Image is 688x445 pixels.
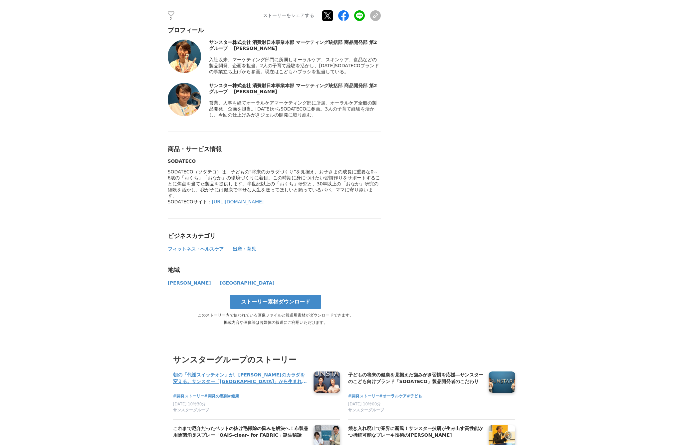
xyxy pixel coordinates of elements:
span: 出産・育児 [233,246,256,252]
a: [PERSON_NAME] [168,282,212,285]
span: 営業、人事を経てオーラルケアマーケティング部に所属。オーラルケア全般の製品開発、企画を担当。[DATE]からSODATECOに参画。3人の子育て経験を活かし、今回の仕上げみがきジェルの開発に取り組む。 [209,100,377,117]
img: thumbnail_633878e0-99ba-11f0-b17d-15663d6d1da6.jpg [168,83,201,116]
a: ストーリー素材ダウンロード [230,295,321,309]
a: #子ども [407,393,422,399]
a: サンスターグループ [173,407,308,414]
div: サンスター株式会社 消費財日本事業本部 マーケティング統括部 商品開発部 第2グループ [PERSON_NAME] [209,83,381,95]
div: 商品・サービス情報 [168,145,381,153]
div: 地域 [168,266,381,274]
a: [URL][DOMAIN_NAME] [212,199,264,204]
span: [GEOGRAPHIC_DATA] [220,280,275,286]
a: #オーラルケア [379,393,407,399]
span: 入社以来、マーケティング部門に所属しオーラルケア、スキンケア、食品などの製品開発、企画を担当。2人の子育て経験を活かし、[DATE]SODATECOブランドの事業立ち上げから参画。現在はこどもハ... [209,57,379,74]
img: thumbnail_36992ef0-99cf-11f0-a82e-657699a330ad.jpg [168,40,201,73]
div: SODATECO [168,158,381,164]
a: 朝の「代謝スイッチオン」が、[PERSON_NAME]のカラダを変える。サンスター「[GEOGRAPHIC_DATA]」から生まれた、新しい健康飲料の開発舞台裏 [173,371,308,385]
a: サンスターグループ [348,407,483,414]
span: サンスターグループ [173,407,209,413]
a: これまで厄介だったペットの抜け毛掃除の悩みを解決へ！布製品用除菌消臭スプレー「QAIS-clear- for FABRIC」誕生秘話 [173,425,308,439]
a: 子どもの将来の健康を見据えた歯みがき習慣を応援―サンスターのこども向けブランド「SODATECO」製品開発者のこだわり [348,371,483,385]
a: フィットネス・ヘルスケア [168,248,225,251]
div: サンスター株式会社 消費財日本事業本部 マーケティング統括部 商品開発部 第2グループ [PERSON_NAME] [209,40,381,52]
p: 2 [168,17,174,21]
a: 出産・育児 [233,248,256,251]
a: [GEOGRAPHIC_DATA] [220,282,275,285]
span: サンスターグループ [348,407,384,413]
p: ストーリーをシェアする [263,13,314,19]
span: SODATECO（ソダテコ）は、子どもの“将来のカラダづくり”を見据え、お子さまの成長に重要な0～6歳の「おくち」「おなか」の環境づくりに着目。この時期に身につけたい習慣作りをサポートすることに... [168,169,380,198]
h3: サンスターグループのストーリー [173,353,515,366]
span: フィットネス・ヘルスケア [168,246,224,252]
span: [DATE] 10時00分 [348,402,381,406]
a: #開発ストーリー [348,393,379,399]
div: ビジネスカテゴリ [168,232,381,240]
p: このストーリー内で使われている画像ファイルと報道用素材がダウンロードできます。 掲載内容や画像等は各媒体の報道にご利用いただけます。 [168,312,383,326]
a: 焼き入れ廃止で業界に新風！サンスター技研が生み出す高性能かつ持続可能なブレーキ技術の[PERSON_NAME] [348,425,483,439]
div: プロフィール [168,26,381,34]
a: #開発の裏側 [204,393,228,399]
span: [DATE] 10時30分 [173,402,206,406]
span: [PERSON_NAME] [168,280,211,286]
a: #開発ストーリー [173,393,204,399]
a: #健康 [228,393,239,399]
span: SODATECOサイト： [168,199,264,204]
